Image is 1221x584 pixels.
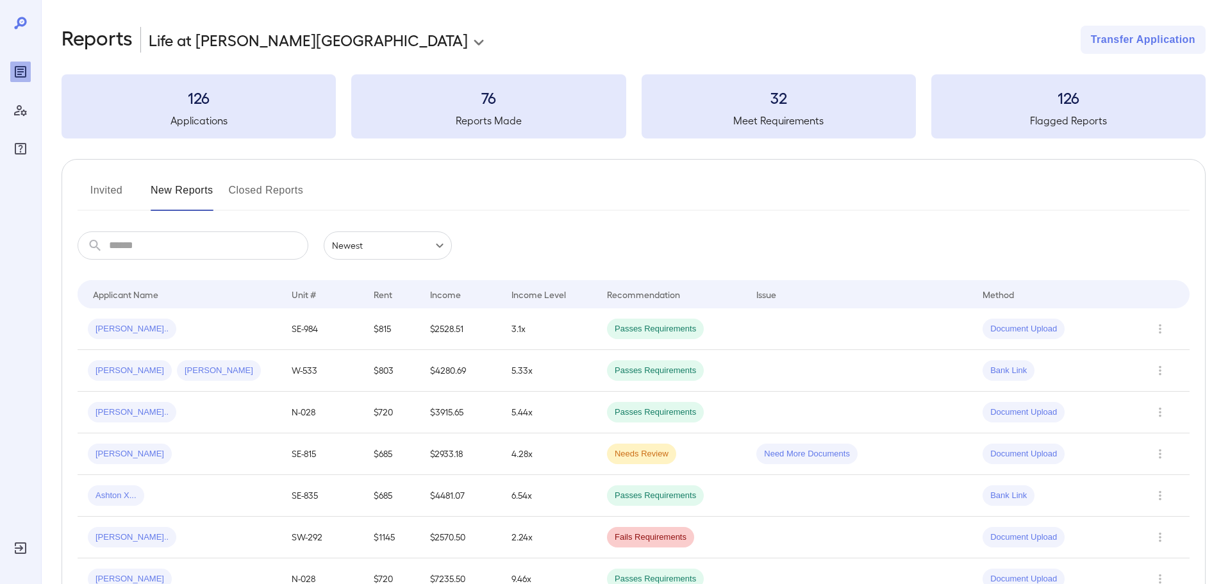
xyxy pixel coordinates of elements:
[430,287,461,302] div: Income
[62,74,1206,138] summary: 126Applications76Reports Made32Meet Requirements126Flagged Reports
[363,433,420,475] td: $685
[88,531,176,544] span: [PERSON_NAME]..
[351,113,626,128] h5: Reports Made
[62,87,336,108] h3: 126
[1150,444,1170,464] button: Row Actions
[363,392,420,433] td: $720
[420,433,501,475] td: $2933.18
[983,448,1065,460] span: Document Upload
[88,323,176,335] span: [PERSON_NAME]..
[10,138,31,159] div: FAQ
[983,287,1014,302] div: Method
[10,538,31,558] div: Log Out
[292,287,316,302] div: Unit #
[88,448,172,460] span: [PERSON_NAME]
[607,365,704,377] span: Passes Requirements
[88,365,172,377] span: [PERSON_NAME]
[756,287,777,302] div: Issue
[501,433,597,475] td: 4.28x
[983,365,1034,377] span: Bank Link
[149,29,468,50] p: Life at [PERSON_NAME][GEOGRAPHIC_DATA]
[1150,402,1170,422] button: Row Actions
[607,490,704,502] span: Passes Requirements
[281,517,363,558] td: SW-292
[363,350,420,392] td: $803
[363,308,420,350] td: $815
[177,365,261,377] span: [PERSON_NAME]
[151,180,213,211] button: New Reports
[983,406,1065,419] span: Document Upload
[10,62,31,82] div: Reports
[281,392,363,433] td: N-028
[281,475,363,517] td: SE-835
[983,323,1065,335] span: Document Upload
[78,180,135,211] button: Invited
[420,475,501,517] td: $4481.07
[607,287,680,302] div: Recommendation
[931,113,1206,128] h5: Flagged Reports
[501,308,597,350] td: 3.1x
[501,392,597,433] td: 5.44x
[1150,527,1170,547] button: Row Actions
[1150,485,1170,506] button: Row Actions
[324,231,452,260] div: Newest
[420,350,501,392] td: $4280.69
[1081,26,1206,54] button: Transfer Application
[351,87,626,108] h3: 76
[931,87,1206,108] h3: 126
[88,490,144,502] span: Ashton X...
[607,448,676,460] span: Needs Review
[363,475,420,517] td: $685
[88,406,176,419] span: [PERSON_NAME]..
[281,350,363,392] td: W-533
[756,448,858,460] span: Need More Documents
[1150,319,1170,339] button: Row Actions
[983,531,1065,544] span: Document Upload
[501,350,597,392] td: 5.33x
[642,87,916,108] h3: 32
[93,287,158,302] div: Applicant Name
[374,287,394,302] div: Rent
[420,392,501,433] td: $3915.65
[229,180,304,211] button: Closed Reports
[501,517,597,558] td: 2.24x
[420,308,501,350] td: $2528.51
[607,406,704,419] span: Passes Requirements
[607,323,704,335] span: Passes Requirements
[642,113,916,128] h5: Meet Requirements
[983,490,1034,502] span: Bank Link
[62,26,133,54] h2: Reports
[501,475,597,517] td: 6.54x
[511,287,566,302] div: Income Level
[607,531,694,544] span: Fails Requirements
[420,517,501,558] td: $2570.50
[10,100,31,121] div: Manage Users
[1150,360,1170,381] button: Row Actions
[62,113,336,128] h5: Applications
[281,433,363,475] td: SE-815
[363,517,420,558] td: $1145
[281,308,363,350] td: SE-984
